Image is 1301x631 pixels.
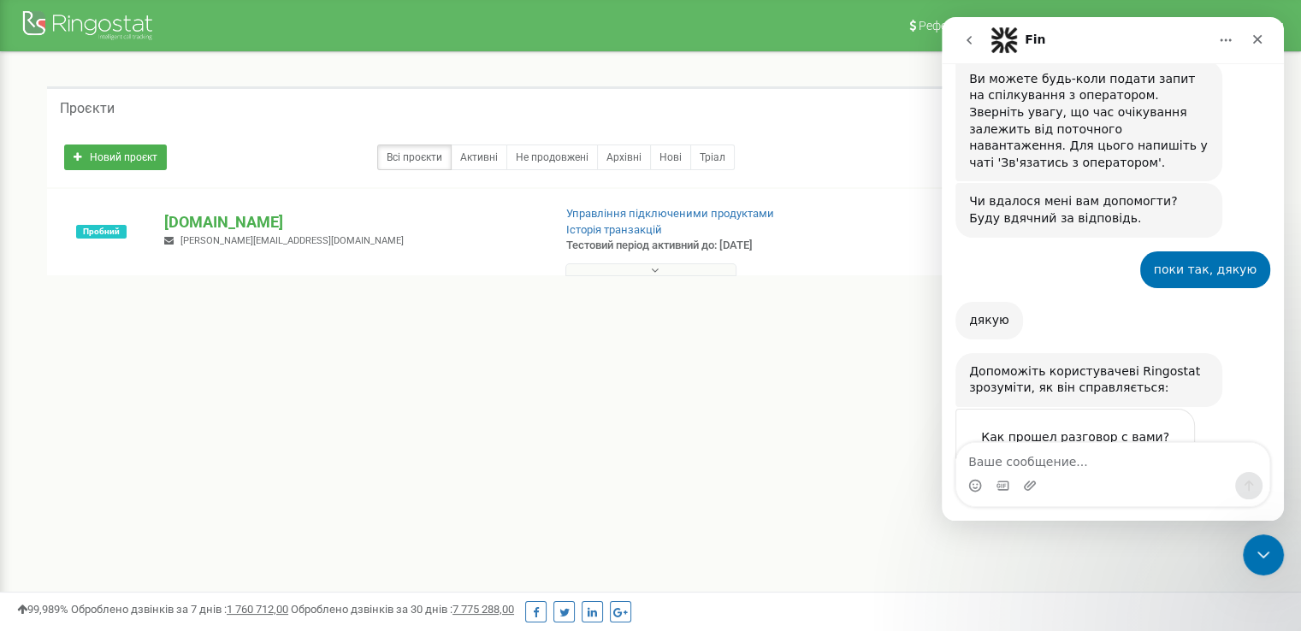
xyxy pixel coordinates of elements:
a: Управління підключеними продуктами [566,207,774,220]
a: Тріал [690,144,735,170]
span: Реферальна програма [919,19,1045,32]
button: Средство выбора GIF-файла [54,462,68,475]
u: 7 775 288,00 [452,603,514,616]
span: Оброблено дзвінків за 7 днів : [71,603,288,616]
span: Пробний [76,225,127,239]
button: Отправить сообщение… [293,455,321,482]
p: [DOMAIN_NAME] [164,211,538,233]
button: Добавить вложение [81,462,95,475]
a: Новий проєкт [64,144,167,170]
button: Средство выбора эмодзи [27,462,40,475]
div: Как прошел разговор с вами? [32,410,235,430]
a: Активні [451,144,507,170]
div: Fin говорит… [14,392,328,513]
a: Нові [650,144,691,170]
span: Оброблено дзвінків за 30 днів : [291,603,514,616]
a: Всі проєкти [377,144,452,170]
a: Не продовжені [506,144,598,170]
iframe: Intercom live chat [1243,534,1284,575]
a: Історія транзакцій [566,223,662,236]
textarea: Ваше сообщение... [15,426,328,455]
p: Тестовий період активний до: [DATE] [566,238,840,254]
h5: Проєкти [60,101,115,116]
span: 99,989% [17,603,68,616]
iframe: Intercom live chat [942,17,1284,521]
a: Архівні [597,144,651,170]
span: [PERSON_NAME][EMAIL_ADDRESS][DOMAIN_NAME] [180,235,404,246]
u: 1 760 712,00 [227,603,288,616]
